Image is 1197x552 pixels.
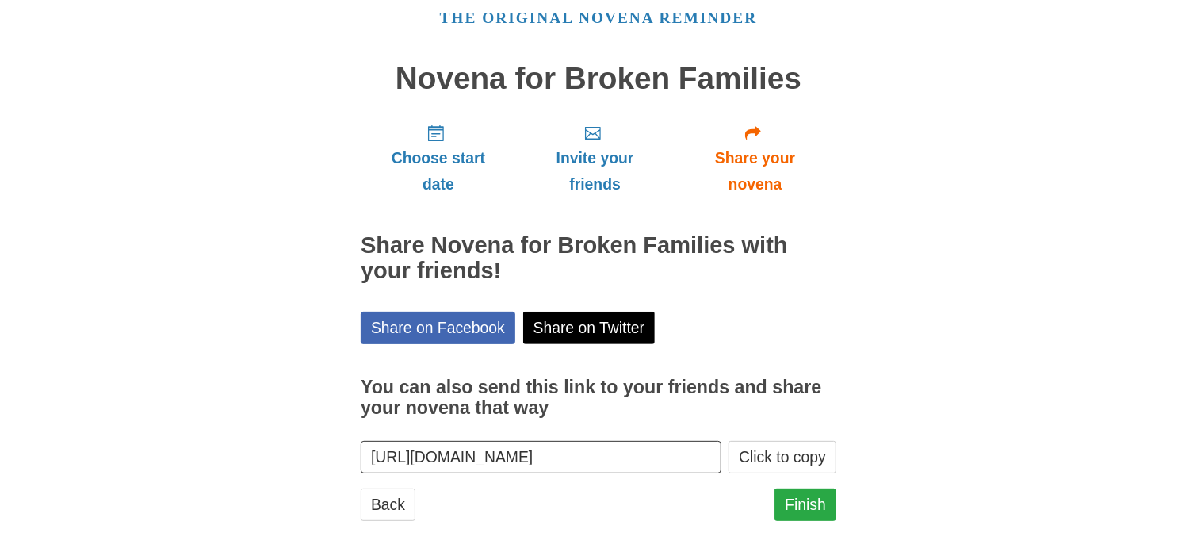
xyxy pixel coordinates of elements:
h3: You can also send this link to your friends and share your novena that way [361,378,836,418]
a: Share on Facebook [361,312,515,344]
a: The original novena reminder [440,10,758,26]
h1: Novena for Broken Families [361,62,836,96]
a: Invite your friends [516,111,674,205]
a: Choose start date [361,111,516,205]
button: Click to copy [729,441,836,473]
a: Finish [774,489,836,521]
span: Invite your friends [532,145,658,197]
a: Share your novena [674,111,836,205]
a: Share on Twitter [523,312,656,344]
h2: Share Novena for Broken Families with your friends! [361,233,836,284]
a: Back [361,489,415,521]
span: Choose start date [377,145,500,197]
span: Share your novena [690,145,820,197]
